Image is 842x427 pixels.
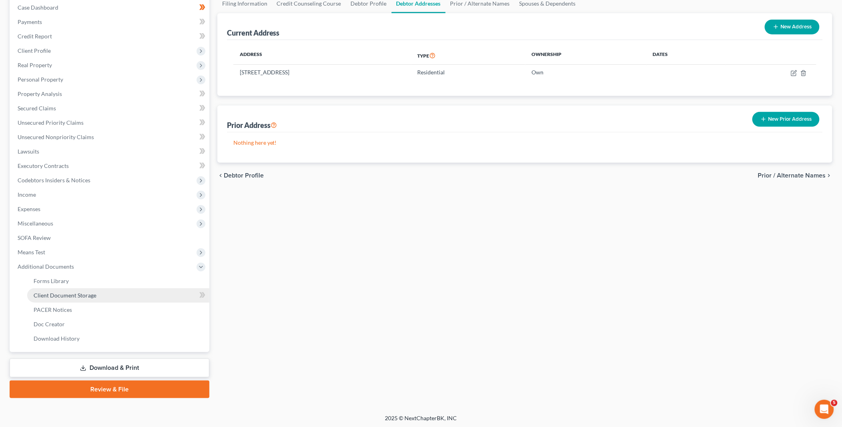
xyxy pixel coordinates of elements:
[12,262,19,268] button: Emoji picker
[13,38,125,70] div: You’ll get replies here and in your email: ✉️
[34,292,96,299] span: Client Document Storage
[18,18,42,25] span: Payments
[826,172,832,179] i: chevron_right
[6,235,153,277] div: James says…
[18,62,52,68] span: Real Property
[34,306,72,313] span: PACER Notices
[6,34,131,94] div: You’ll get replies here and in your email:✉️[EMAIL_ADDRESS][DOMAIN_NAME]Our usual reply time🕒A fe...
[18,105,56,112] span: Secured Claims
[6,235,131,260] div: Sounds great! Let us know if you are having any further issues!
[27,331,209,346] a: Download History
[10,359,209,377] a: Download & Print
[18,220,53,227] span: Miscellaneous
[137,259,150,271] button: Send a message…
[6,101,131,173] div: Hi [PERSON_NAME]! It looks like the most recent filing error was a timeout issue, but before that...
[27,274,209,288] a: Forms Library
[233,46,411,65] th: Address
[11,231,209,245] a: SOFA Review
[411,65,526,80] td: Residential
[18,177,90,184] span: Codebtors Insiders & Notices
[526,46,647,65] th: Ownership
[11,101,209,116] a: Secured Claims
[27,288,209,303] a: Client Document Storage
[233,139,816,147] p: Nothing here yet!
[18,263,74,270] span: Additional Documents
[13,55,76,69] b: [EMAIL_ADDRESS][DOMAIN_NAME]
[18,90,62,97] span: Property Analysis
[224,172,264,179] span: Debtor Profile
[20,82,57,88] b: A few hours
[18,134,94,140] span: Unsecured Nonpriority Claims
[11,0,209,15] a: Case Dashboard
[831,400,838,406] span: 5
[217,172,224,179] i: chevron_left
[18,4,58,11] span: Case Dashboard
[11,29,209,44] a: Credit Report
[18,249,45,255] span: Means Test
[23,4,36,17] img: Profile image for Operator
[34,335,80,342] span: Download History
[38,262,44,268] button: Upload attachment
[25,262,32,268] button: Gif picker
[18,191,36,198] span: Income
[139,3,155,18] button: Home
[18,162,69,169] span: Executory Contracts
[18,33,52,40] span: Credit Report
[11,116,209,130] a: Unsecured Priority Claims
[11,130,209,144] a: Unsecured Nonpriority Claims
[27,303,209,317] a: PACER Notices
[29,180,153,228] div: Thanks [PERSON_NAME] - I am getting it from "authenticator"- but looks like the case was filed th...
[13,74,125,90] div: Our usual reply time 🕒
[6,180,153,235] div: Tricia says…
[11,159,209,173] a: Executory Contracts
[18,47,51,54] span: Client Profile
[18,76,63,83] span: Personal Property
[647,46,726,65] th: Dates
[35,184,147,223] div: Thanks [PERSON_NAME] - I am getting it from "authenticator"- but looks like the case was filed th...
[233,65,411,80] td: [STREET_ADDRESS]
[7,245,153,259] textarea: Message…
[227,28,280,38] div: Current Address
[758,172,832,179] button: Prior / Alternate Names chevron_right
[18,119,84,126] span: Unsecured Priority Claims
[34,277,69,284] span: Forms Library
[18,148,39,155] span: Lawsuits
[18,206,40,212] span: Expenses
[13,106,125,168] div: Hi [PERSON_NAME]! It looks like the most recent filing error was a timeout issue, but before that...
[217,172,264,179] button: chevron_left Debtor Profile
[227,120,277,130] div: Prior Address
[5,3,20,18] button: go back
[13,239,125,255] div: Sounds great! Let us know if you are having any further issues!
[11,144,209,159] a: Lawsuits
[6,101,153,180] div: James says…
[752,112,820,127] button: New Prior Address
[758,172,826,179] span: Prior / Alternate Names
[411,46,526,65] th: Type
[11,87,209,101] a: Property Analysis
[34,321,65,327] span: Doc Creator
[27,317,209,331] a: Doc Creator
[815,400,834,419] iframe: Intercom live chat
[39,8,67,14] h1: Operator
[11,15,209,29] a: Payments
[6,34,153,101] div: Operator says…
[10,381,209,398] a: Review & File
[765,20,820,34] button: New Address
[18,234,51,241] span: SOFA Review
[526,65,647,80] td: Own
